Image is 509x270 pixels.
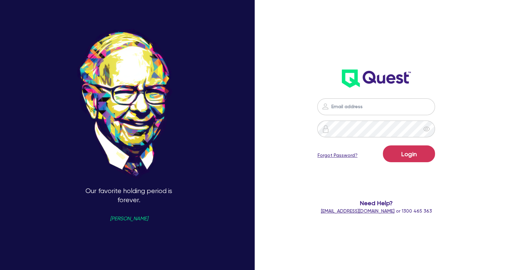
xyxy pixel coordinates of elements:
img: icon-password [321,102,329,110]
a: [EMAIL_ADDRESS][DOMAIN_NAME] [321,208,394,214]
span: Need Help? [311,198,442,208]
a: Forgot Password? [317,152,357,159]
span: [PERSON_NAME] [110,216,148,221]
span: eye [423,126,430,132]
input: Email address [317,98,435,115]
img: icon-password [322,125,330,133]
span: or 1300 465 363 [321,208,432,214]
button: Login [383,145,435,162]
img: wH2k97JdezQIQAAAABJRU5ErkJggg== [342,70,411,88]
